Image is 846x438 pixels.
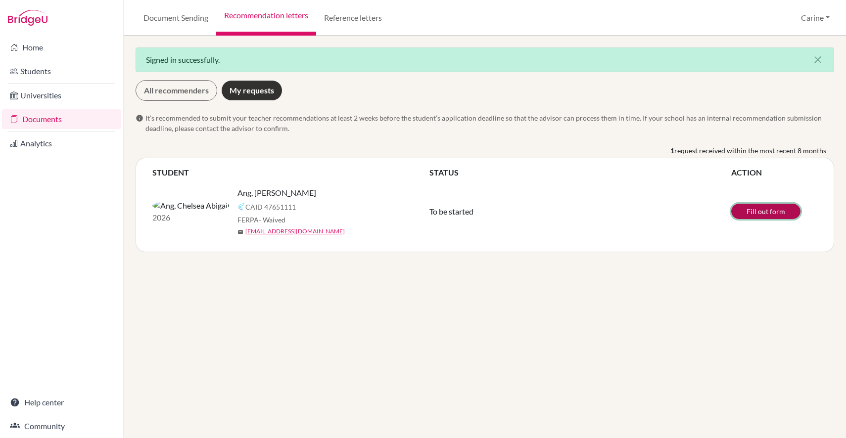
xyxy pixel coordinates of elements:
[221,80,282,101] a: My requests
[2,393,121,412] a: Help center
[145,113,834,133] span: It’s recommended to submit your teacher recommendations at least 2 weeks before the student’s app...
[731,204,800,219] a: Fill out form
[731,166,818,179] th: ACTION
[2,416,121,436] a: Community
[2,61,121,81] a: Students
[237,229,243,235] span: mail
[2,109,121,129] a: Documents
[237,215,285,225] span: FERPA
[670,145,674,156] b: 1
[136,47,834,72] div: Signed in successfully.
[237,187,316,199] span: Ang, [PERSON_NAME]
[797,8,834,27] button: Carine
[429,207,473,216] span: To be started
[152,200,230,212] img: Ang, Chelsea Abigail
[136,80,217,101] a: All recommenders
[245,227,345,236] a: [EMAIL_ADDRESS][DOMAIN_NAME]
[8,10,47,26] img: Bridge-U
[2,133,121,153] a: Analytics
[802,48,834,72] button: Close
[2,38,121,57] a: Home
[429,166,731,179] th: STATUS
[674,145,826,156] span: request received within the most recent 8 months
[2,86,121,105] a: Universities
[237,203,245,211] img: Common App logo
[152,212,230,223] p: 2026
[136,114,143,122] span: info
[812,54,824,66] i: close
[152,166,429,179] th: STUDENT
[259,216,285,224] span: - Waived
[245,202,296,212] span: CAID 47651111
